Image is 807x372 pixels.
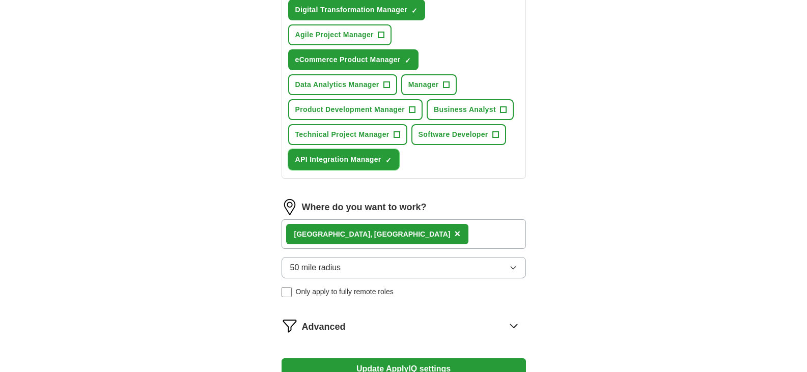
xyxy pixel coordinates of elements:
[288,24,392,45] button: Agile Project Manager
[411,124,506,145] button: Software Developer
[288,124,407,145] button: Technical Project Manager
[294,229,451,240] div: [GEOGRAPHIC_DATA], [GEOGRAPHIC_DATA]
[408,79,439,90] span: Manager
[295,30,374,40] span: Agile Project Manager
[434,104,496,115] span: Business Analyst
[454,228,460,239] span: ×
[296,287,394,297] span: Only apply to fully remote roles
[295,129,389,140] span: Technical Project Manager
[290,262,341,274] span: 50 mile radius
[288,149,399,170] button: API Integration Manager✓
[405,56,411,65] span: ✓
[385,156,392,164] span: ✓
[411,7,418,15] span: ✓
[401,74,457,95] button: Manager
[282,199,298,215] img: location.png
[295,104,405,115] span: Product Development Manager
[288,74,397,95] button: Data Analytics Manager
[282,287,292,297] input: Only apply to fully remote roles
[454,226,460,242] button: ×
[295,5,408,15] span: Digital Transformation Manager
[419,129,488,140] span: Software Developer
[302,201,427,214] label: Where do you want to work?
[288,49,419,70] button: eCommerce Product Manager✓
[295,79,379,90] span: Data Analytics Manager
[427,99,514,120] button: Business Analyst
[295,54,401,65] span: eCommerce Product Manager
[282,257,526,278] button: 50 mile radius
[295,154,381,165] span: API Integration Manager
[302,320,346,334] span: Advanced
[282,318,298,334] img: filter
[288,99,423,120] button: Product Development Manager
